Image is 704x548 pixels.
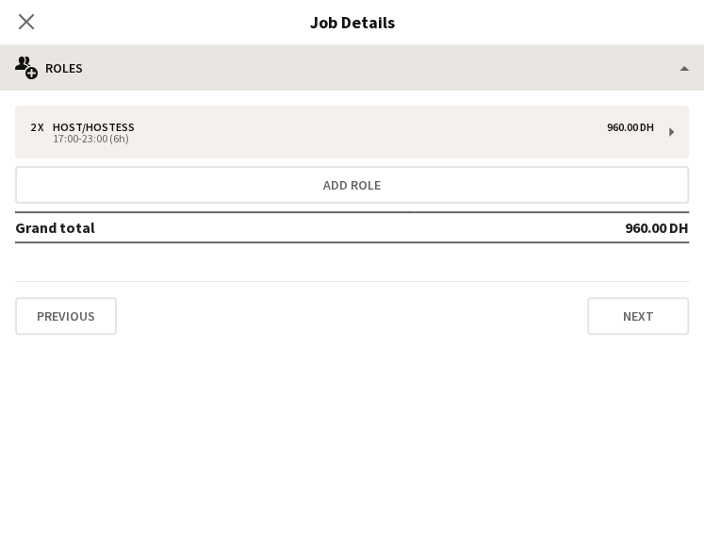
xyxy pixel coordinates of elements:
[15,212,414,242] td: Grand total
[587,297,689,335] button: Next
[30,121,53,134] div: 2 x
[30,134,654,143] div: 17:00-23:00 (6h)
[15,166,689,204] button: Add role
[15,297,117,335] button: Previous
[414,212,689,242] td: 960.00 DH
[607,121,654,134] div: 960.00 DH
[53,121,142,134] div: Host/Hostess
